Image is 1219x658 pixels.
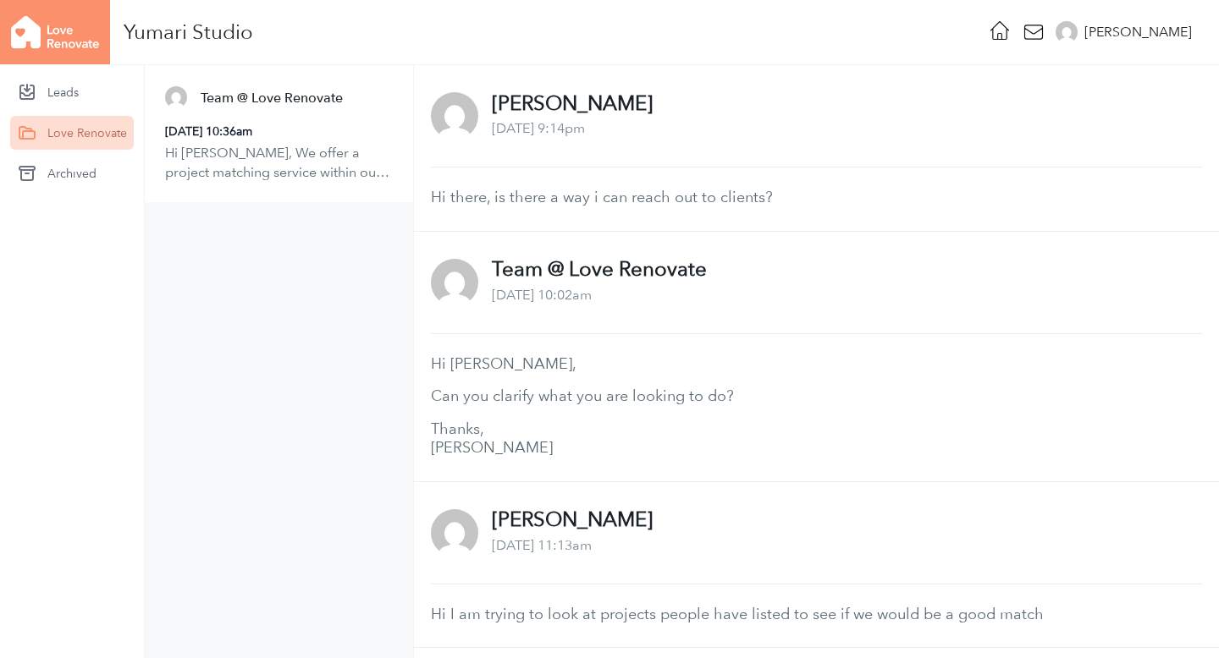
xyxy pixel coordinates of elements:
[165,144,393,182] p: Hi [PERSON_NAME], We offer a project matching service within our Pro plan, however, this is aimed...
[10,75,134,109] a: Leads
[10,156,134,190] a: Archived
[165,124,252,138] time: August 22, 2025 10:36am
[431,188,1202,206] p: Hi there, is there a way i can reach out to clients?
[431,509,478,557] img: b707d2b707f1e402b06a50f64b0289dc.png
[492,120,585,136] time: August 18, 2025 9:14pm
[492,287,592,303] time: August 19, 2025 10:02am
[145,65,413,202] a: Team @ Love Renovate August 22, 2025 10:36am Hi [PERSON_NAME], We offer a project matching servic...
[10,116,134,150] a: Love Renovate
[431,387,1202,405] p: Can you clarify what you are looking to do?
[492,537,592,553] time: August 20, 2025 11:13am
[431,605,1202,623] p: Hi I am trying to look at projects people have listed to see if we would be a good match
[431,92,478,140] img: b707d2b707f1e402b06a50f64b0289dc.png
[492,260,707,278] p: Team @ Love Renovate
[124,25,253,39] div: Yumari Studio
[165,86,187,108] img: 74a32bb7b74923f401186557a47c9245.png
[431,354,1202,373] p: Hi [PERSON_NAME],
[431,419,1202,458] p: Thanks, [PERSON_NAME]
[1056,21,1078,43] img: b707d2b707f1e402b06a50f64b0289dc.png
[1084,22,1192,42] div: [PERSON_NAME]
[492,510,653,529] p: [PERSON_NAME]
[201,89,343,107] h5: Team @ Love Renovate
[492,94,653,112] p: [PERSON_NAME]
[431,259,478,306] img: 74a32bb7b74923f401186557a47c9245.png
